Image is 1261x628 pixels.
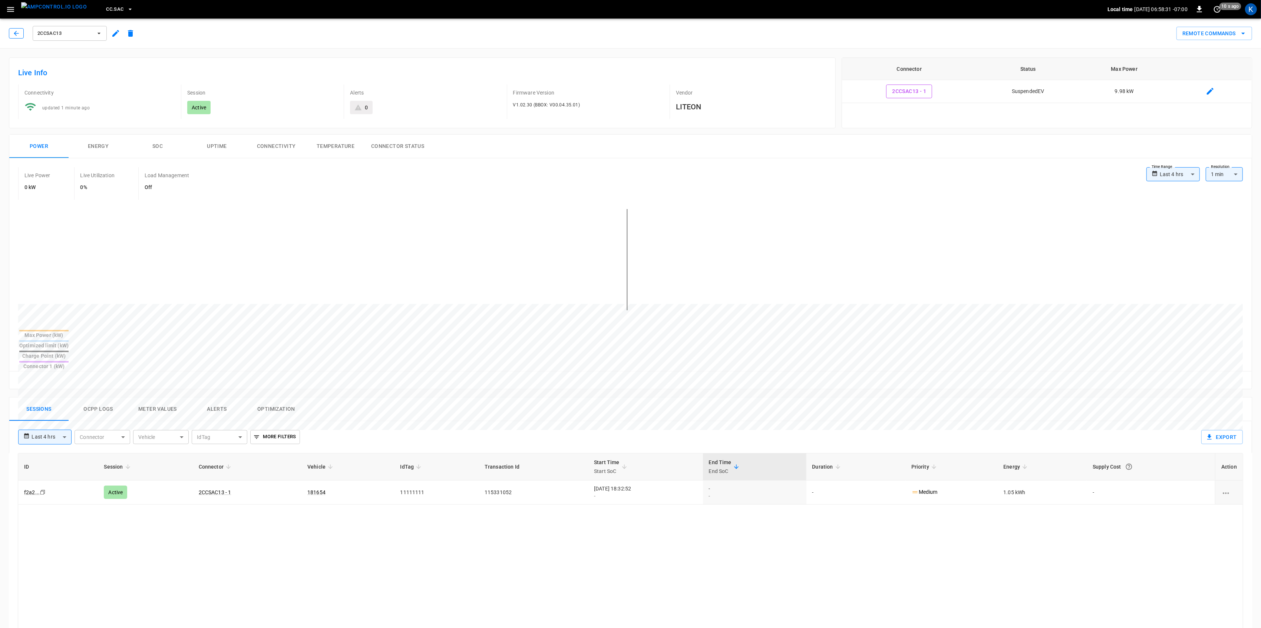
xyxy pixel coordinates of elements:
button: Meter Values [128,397,187,421]
p: [DATE] 06:58:31 -07:00 [1135,6,1188,13]
td: 9.98 kW [1080,80,1169,103]
th: Max Power [1080,58,1169,80]
img: ampcontrol.io logo [21,2,87,11]
button: Connectivity [247,135,306,158]
p: Live Power [24,172,50,179]
p: Connectivity [24,89,175,96]
p: Firmware Version [513,89,664,96]
h6: 0 kW [24,184,50,192]
table: connector table [842,58,1252,103]
button: 2CCSAC13 - 1 [886,85,932,98]
div: Last 4 hrs [1160,167,1200,181]
button: Energy [69,135,128,158]
div: charging session options [1221,489,1237,496]
h6: Off [145,184,189,192]
span: Duration [812,462,843,471]
span: 2CCSAC13 [37,29,92,38]
button: set refresh interval [1211,3,1223,15]
button: Export [1201,430,1243,444]
span: Vehicle [307,462,335,471]
button: More Filters [250,430,300,444]
span: IdTag [400,462,424,471]
th: Transaction Id [479,453,588,480]
p: Active [192,104,206,111]
button: The cost of your charging session based on your supply rates [1122,460,1136,473]
p: Alerts [350,89,501,96]
div: remote commands options [1176,27,1252,40]
span: Start TimeStart SoC [594,458,629,476]
span: Priority [911,462,939,471]
div: End Time [709,458,732,476]
label: Time Range [1152,164,1172,170]
button: Temperature [306,135,365,158]
button: Ocpp logs [69,397,128,421]
p: Vendor [676,89,826,96]
div: Supply Cost [1093,460,1209,473]
p: Local time [1107,6,1133,13]
div: Last 4 hrs [32,430,72,444]
span: Connector [199,462,233,471]
h6: LITEON [676,101,826,113]
span: Energy [1003,462,1030,471]
button: SOC [128,135,187,158]
th: Action [1215,453,1243,480]
div: 0 [365,104,368,111]
button: 2CCSAC13 [33,26,107,41]
span: updated 1 minute ago [42,105,90,110]
button: Optimization [247,397,306,421]
span: V1.02.30 (BBOX: V00.04.35.01) [513,102,580,108]
td: SuspendedEV [977,80,1080,103]
p: Live Utilization [80,172,115,179]
button: Sessions [9,397,69,421]
h6: Live Info [18,67,826,79]
th: ID [18,453,98,480]
table: sessions table [18,453,1243,505]
button: Remote Commands [1176,27,1252,40]
div: Start Time [594,458,620,476]
p: Start SoC [594,467,620,476]
button: Power [9,135,69,158]
div: profile-icon [1245,3,1257,15]
p: Session [187,89,338,96]
span: CC.SAC [106,5,123,14]
p: End SoC [709,467,732,476]
button: CC.SAC [103,2,136,17]
label: Resolution [1211,164,1229,170]
div: 1 min [1206,167,1243,181]
span: Session [104,462,132,471]
span: 10 s ago [1219,3,1241,10]
th: Status [977,58,1080,80]
p: Load Management [145,172,189,179]
th: Connector [842,58,977,80]
button: Uptime [187,135,247,158]
button: Connector Status [365,135,430,158]
span: End TimeEnd SoC [709,458,741,476]
button: Alerts [187,397,247,421]
h6: 0% [80,184,115,192]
